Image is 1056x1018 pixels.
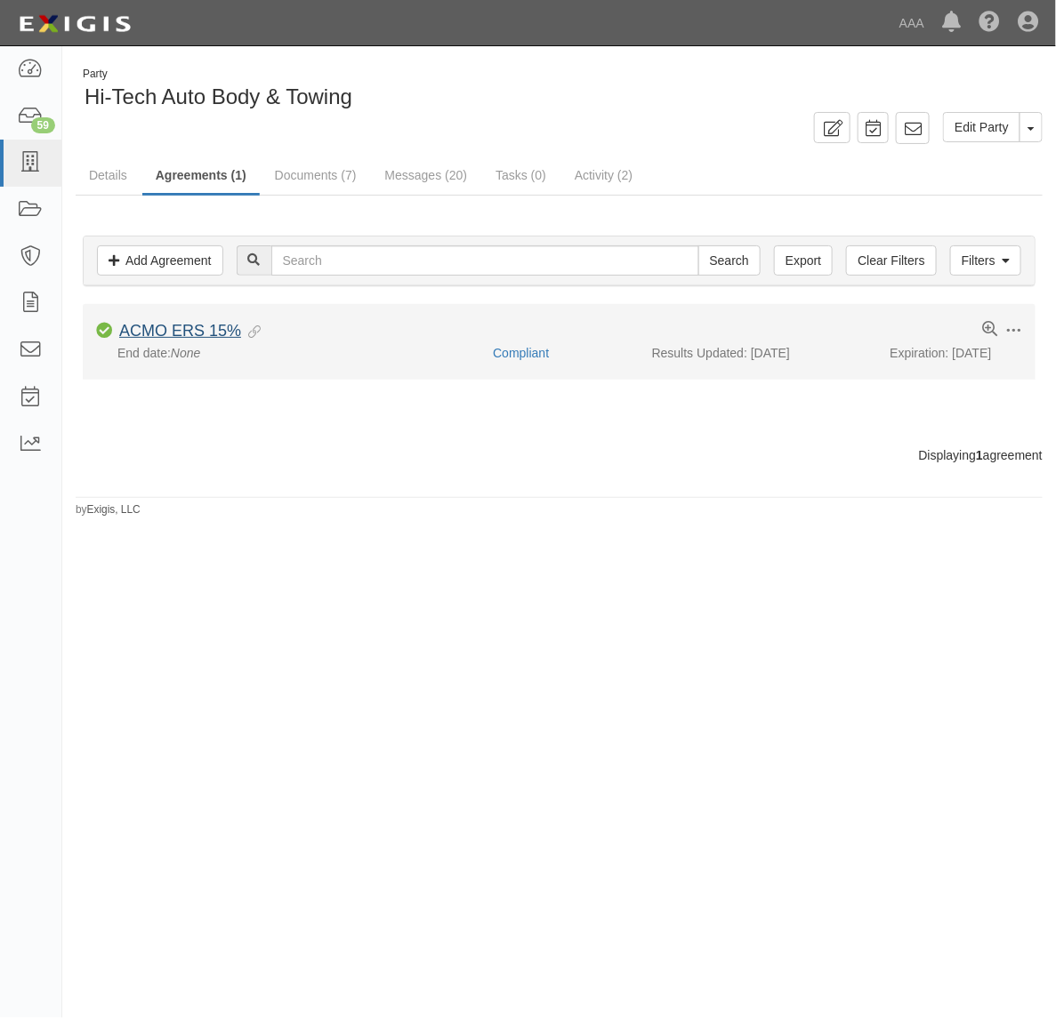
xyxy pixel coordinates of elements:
img: logo-5460c22ac91f19d4615b14bd174203de0afe785f0fc80cf4dbbc73dc1793850b.png [13,8,136,40]
span: Hi-Tech Auto Body & Towing [85,84,352,108]
a: Edit Party [943,112,1020,142]
a: Documents (7) [262,157,370,193]
input: Search [698,245,761,276]
div: 59 [31,117,55,133]
div: End date: [96,344,480,362]
a: Clear Filters [846,245,936,276]
a: ACMO ERS 15% [119,322,241,340]
b: 1 [976,448,983,462]
i: Compliant [96,323,112,339]
input: Search [271,245,699,276]
a: Tasks (0) [482,157,560,193]
div: Expiration: [DATE] [891,344,1023,362]
div: Party [83,67,352,82]
a: Messages (20) [372,157,481,193]
div: Results Updated: [DATE] [652,344,864,362]
a: Add Agreement [97,245,223,276]
a: Filters [950,245,1021,276]
i: Evidence Linked [241,326,261,339]
a: Activity (2) [561,157,646,193]
a: View results summary [982,322,997,338]
a: Agreements (1) [142,157,260,196]
a: Details [76,157,141,193]
div: Hi-Tech Auto Body & Towing [76,67,1043,112]
a: Compliant [493,346,549,360]
div: Displaying agreement [62,446,1056,464]
div: ACMO ERS 15% [119,322,261,341]
a: Export [774,245,833,276]
em: None [171,346,200,360]
i: Help Center - Complianz [979,12,1000,34]
small: by [76,502,141,517]
a: Exigis, LLC [87,503,141,516]
a: AAA [891,5,933,41]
